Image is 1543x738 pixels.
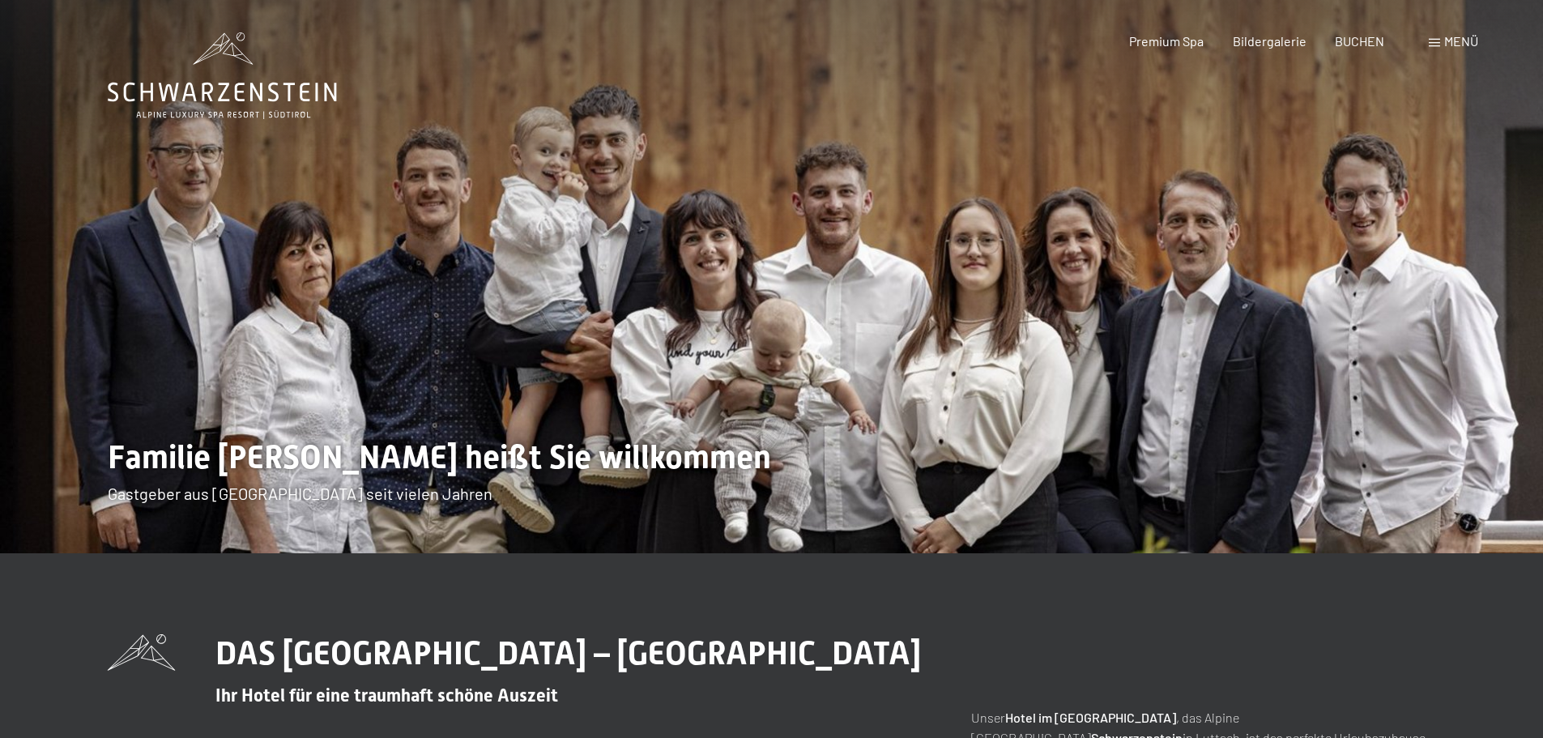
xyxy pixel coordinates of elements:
[108,484,492,503] span: Gastgeber aus [GEOGRAPHIC_DATA] seit vielen Jahren
[1444,33,1478,49] span: Menü
[1335,33,1384,49] a: BUCHEN
[1233,33,1306,49] a: Bildergalerie
[215,685,558,706] span: Ihr Hotel für eine traumhaft schöne Auszeit
[1129,33,1204,49] a: Premium Spa
[215,634,921,672] span: DAS [GEOGRAPHIC_DATA] – [GEOGRAPHIC_DATA]
[1005,710,1176,725] strong: Hotel im [GEOGRAPHIC_DATA]
[108,438,771,476] span: Familie [PERSON_NAME] heißt Sie willkommen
